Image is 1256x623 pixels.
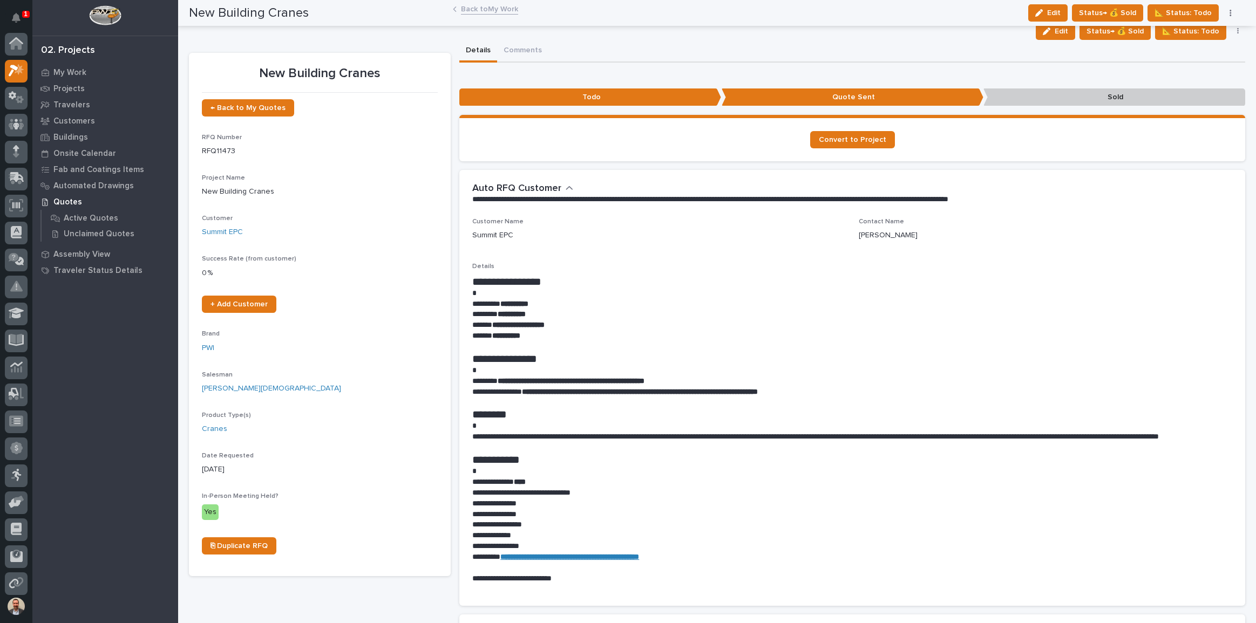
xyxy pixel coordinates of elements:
[64,229,134,239] p: Unclaimed Quotes
[202,66,438,81] p: New Building Cranes
[32,129,178,145] a: Buildings
[5,595,28,618] button: users-avatar
[24,10,28,18] p: 1
[41,45,95,57] div: 02. Projects
[211,300,268,308] span: + Add Customer
[459,40,497,63] button: Details
[13,13,28,30] div: Notifications1
[202,504,219,520] div: Yes
[32,80,178,97] a: Projects
[53,100,90,110] p: Travelers
[32,177,178,194] a: Automated Drawings
[472,263,494,270] span: Details
[202,175,245,181] span: Project Name
[64,214,118,223] p: Active Quotes
[32,161,178,177] a: Fab and Coatings Items
[202,423,227,435] a: Cranes
[53,181,134,191] p: Automated Drawings
[1162,25,1219,38] span: 📐 Status: Todo
[42,210,178,225] a: Active Quotes
[722,88,983,106] p: Quote Sent
[53,133,88,142] p: Buildings
[202,372,233,378] span: Salesman
[202,383,341,394] a: [PERSON_NAME][DEMOGRAPHIC_DATA]
[202,453,254,459] span: Date Requested
[202,215,233,222] span: Customer
[202,537,276,554] a: ⎘ Duplicate RFQ
[472,218,524,225] span: Customer Name
[202,227,243,238] a: Summit EPC
[202,331,220,337] span: Brand
[859,230,918,241] p: [PERSON_NAME]
[32,246,178,262] a: Assembly View
[89,5,121,25] img: Workspace Logo
[202,99,294,117] a: ← Back to My Quotes
[1087,25,1144,38] span: Status→ 💰 Sold
[497,40,548,63] button: Comments
[202,268,438,279] p: 0 %
[211,542,268,550] span: ⎘ Duplicate RFQ
[32,113,178,129] a: Customers
[202,146,438,157] p: RFQ11473
[1036,23,1075,40] button: Edit
[202,296,276,313] a: + Add Customer
[32,145,178,161] a: Onsite Calendar
[819,136,886,143] span: Convert to Project
[42,226,178,241] a: Unclaimed Quotes
[53,197,82,207] p: Quotes
[32,64,178,80] a: My Work
[202,412,251,419] span: Product Type(s)
[461,2,518,15] a: Back toMy Work
[472,183,573,195] button: Auto RFQ Customer
[53,149,116,159] p: Onsite Calendar
[211,104,286,112] span: ← Back to My Quotes
[202,343,214,354] a: PWI
[202,256,296,262] span: Success Rate (from customer)
[983,88,1245,106] p: Sold
[5,6,28,29] button: Notifications
[202,186,438,197] p: New Building Cranes
[810,131,895,148] a: Convert to Project
[859,218,904,225] span: Contact Name
[459,88,721,106] p: Todo
[32,97,178,113] a: Travelers
[202,464,438,475] p: [DATE]
[472,183,561,195] h2: Auto RFQ Customer
[202,493,279,499] span: In-Person Meeting Held?
[1080,23,1151,40] button: Status→ 💰 Sold
[202,134,242,141] span: RFQ Number
[1055,26,1068,36] span: Edit
[32,262,178,278] a: Traveler Status Details
[1155,23,1226,40] button: 📐 Status: Todo
[53,68,86,78] p: My Work
[53,250,110,259] p: Assembly View
[472,230,513,241] p: Summit EPC
[53,165,144,175] p: Fab and Coatings Items
[32,194,178,210] a: Quotes
[53,117,95,126] p: Customers
[53,266,142,276] p: Traveler Status Details
[53,84,85,94] p: Projects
